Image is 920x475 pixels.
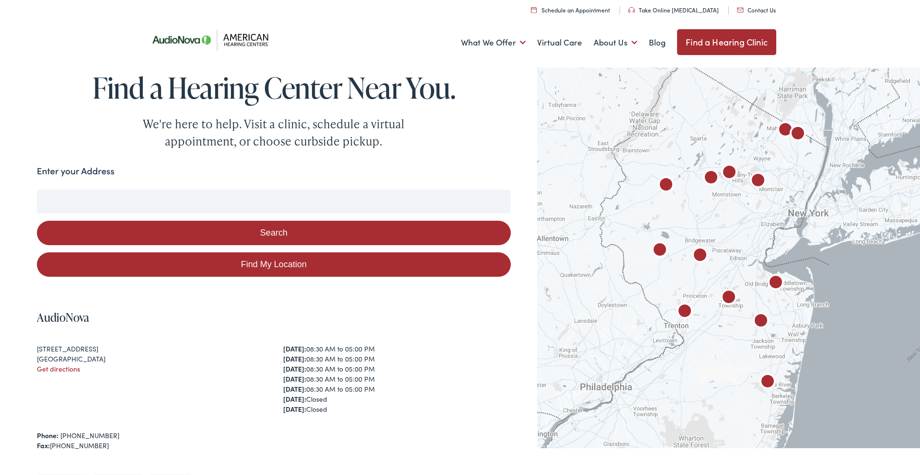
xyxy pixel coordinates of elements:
div: AudioNova [648,239,671,262]
img: utility icon [628,7,635,13]
a: Blog [649,25,666,60]
a: Get directions [37,364,80,373]
strong: [DATE]: [283,404,306,414]
strong: Phone: [37,430,58,440]
strong: Fax: [37,441,50,450]
div: AudioNova [749,310,772,333]
strong: [DATE]: [283,394,306,404]
a: Contact Us [737,6,776,14]
button: Search [37,221,511,245]
div: AudioNova [786,123,809,146]
a: Find My Location [37,252,511,277]
label: Enter your Address [37,164,115,178]
div: [GEOGRAPHIC_DATA] [37,354,264,364]
div: [STREET_ADDRESS] [37,344,264,354]
a: Schedule an Appointment [531,6,610,14]
div: 08:30 AM to 05:00 PM 08:30 AM to 05:00 PM 08:30 AM to 05:00 PM 08:30 AM to 05:00 PM 08:30 AM to 0... [283,344,511,414]
strong: [DATE]: [283,364,306,373]
a: [PHONE_NUMBER] [60,430,119,440]
div: AudioNova [774,119,797,142]
a: Find a Hearing Clinic [677,29,776,55]
div: AudioNova [655,174,678,197]
strong: [DATE]: [283,344,306,353]
div: AudioNova [718,162,741,185]
div: American Hearing Centers by AudioNova [747,170,770,193]
input: Enter your address or zip code [37,190,511,214]
h1: Find a Hearing Center Near You. [37,72,511,103]
div: AudioNova [673,301,696,324]
strong: [DATE]: [283,384,306,394]
strong: [DATE]: [283,374,306,384]
div: AudioNova [756,371,779,394]
a: About Us [594,25,637,60]
a: AudioNova [37,309,89,325]
a: Virtual Care [537,25,582,60]
div: AudioNova [689,245,712,268]
div: AudioNova [717,287,740,310]
div: American Hearing Centers by AudioNova [700,167,723,190]
div: [PHONE_NUMBER] [37,441,511,451]
img: utility icon [531,7,537,13]
img: utility icon [737,8,744,12]
a: What We Offer [461,25,526,60]
div: We're here to help. Visit a clinic, schedule a virtual appointment, or choose curbside pickup. [120,115,427,150]
a: Take Online [MEDICAL_DATA] [628,6,719,14]
div: AudioNova [764,272,787,295]
strong: [DATE]: [283,354,306,363]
